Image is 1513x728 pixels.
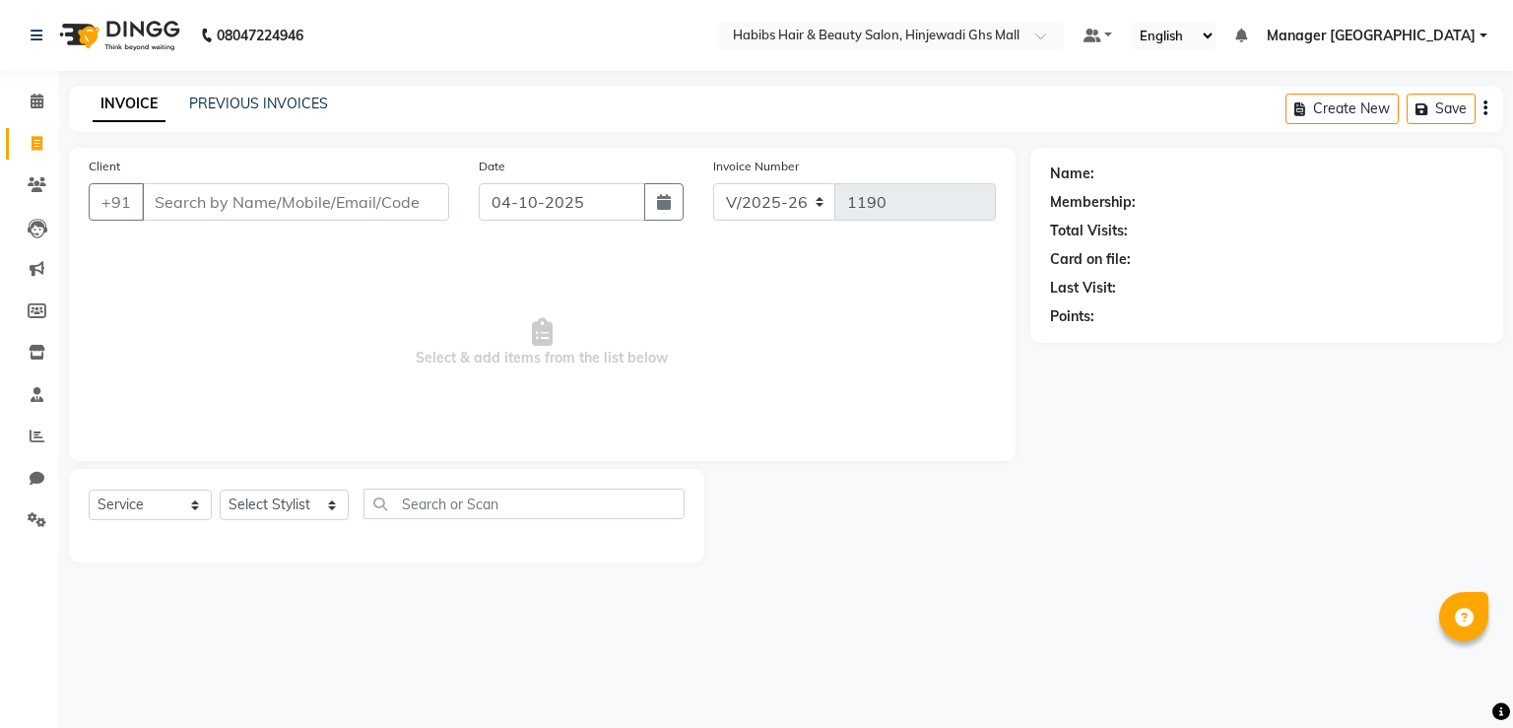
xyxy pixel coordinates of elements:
iframe: chat widget [1430,649,1493,708]
label: Client [89,158,120,175]
div: Membership: [1050,192,1136,213]
button: Create New [1285,94,1399,124]
button: Save [1407,94,1476,124]
b: 08047224946 [217,8,303,63]
img: logo [50,8,185,63]
button: +91 [89,183,144,221]
a: INVOICE [93,87,165,122]
div: Name: [1050,164,1094,184]
div: Points: [1050,306,1094,327]
div: Last Visit: [1050,278,1116,298]
span: Select & add items from the list below [89,244,996,441]
input: Search or Scan [363,489,686,519]
span: Manager [GEOGRAPHIC_DATA] [1267,26,1476,46]
input: Search by Name/Mobile/Email/Code [142,183,449,221]
div: Card on file: [1050,249,1131,270]
div: Total Visits: [1050,221,1128,241]
label: Invoice Number [713,158,799,175]
a: PREVIOUS INVOICES [189,95,328,112]
label: Date [479,158,505,175]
